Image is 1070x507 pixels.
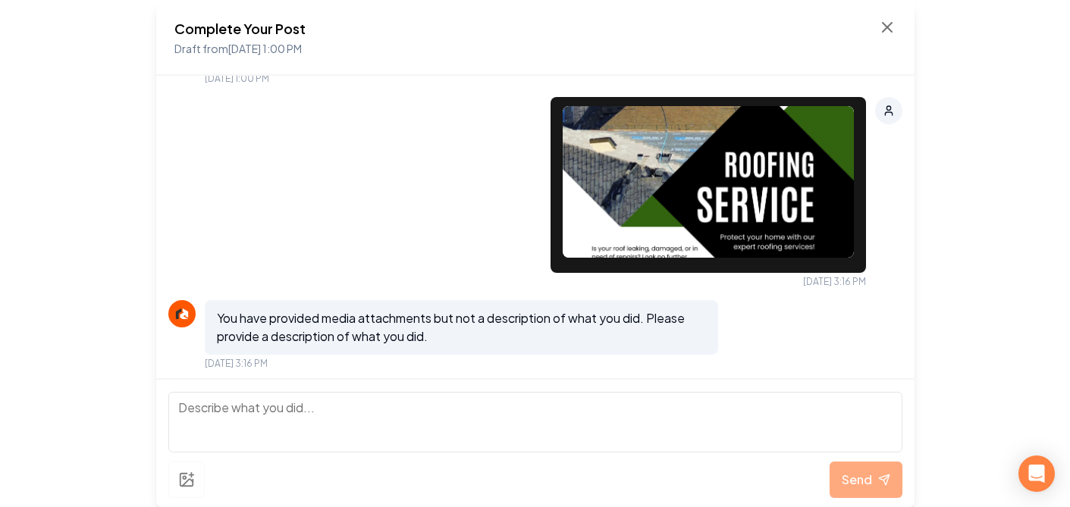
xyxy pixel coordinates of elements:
span: Draft from [DATE] 1:00 PM [174,42,302,55]
span: [DATE] 3:16 PM [205,358,268,370]
img: uploaded image [563,106,854,258]
p: You have provided media attachments but not a description of what you did. Please provide a descr... [217,309,707,346]
div: Open Intercom Messenger [1018,455,1055,492]
span: [DATE] 3:16 PM [803,276,866,288]
h2: Complete Your Post [174,18,306,39]
img: Rebolt Logo [173,305,191,323]
span: [DATE] 1:00 PM [205,73,269,85]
